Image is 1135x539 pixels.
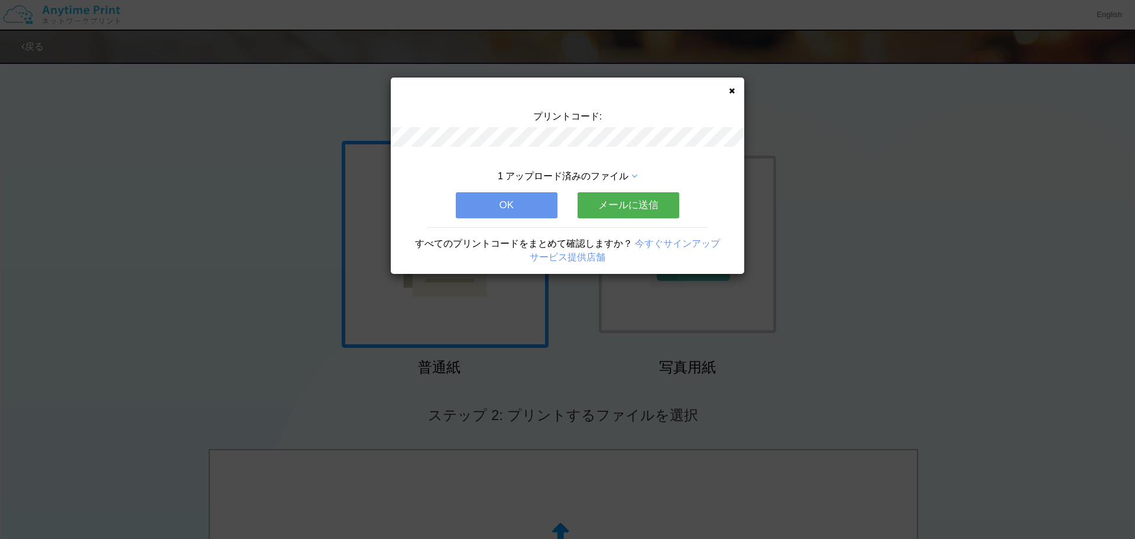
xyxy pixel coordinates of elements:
[533,111,602,121] span: プリントコード:
[415,238,633,248] span: すべてのプリントコードをまとめて確認しますか？
[635,238,720,248] a: 今すぐサインアップ
[530,252,605,262] a: サービス提供店舗
[456,192,557,218] button: OK
[578,192,679,218] button: メールに送信
[498,171,628,181] span: 1 アップロード済みのファイル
